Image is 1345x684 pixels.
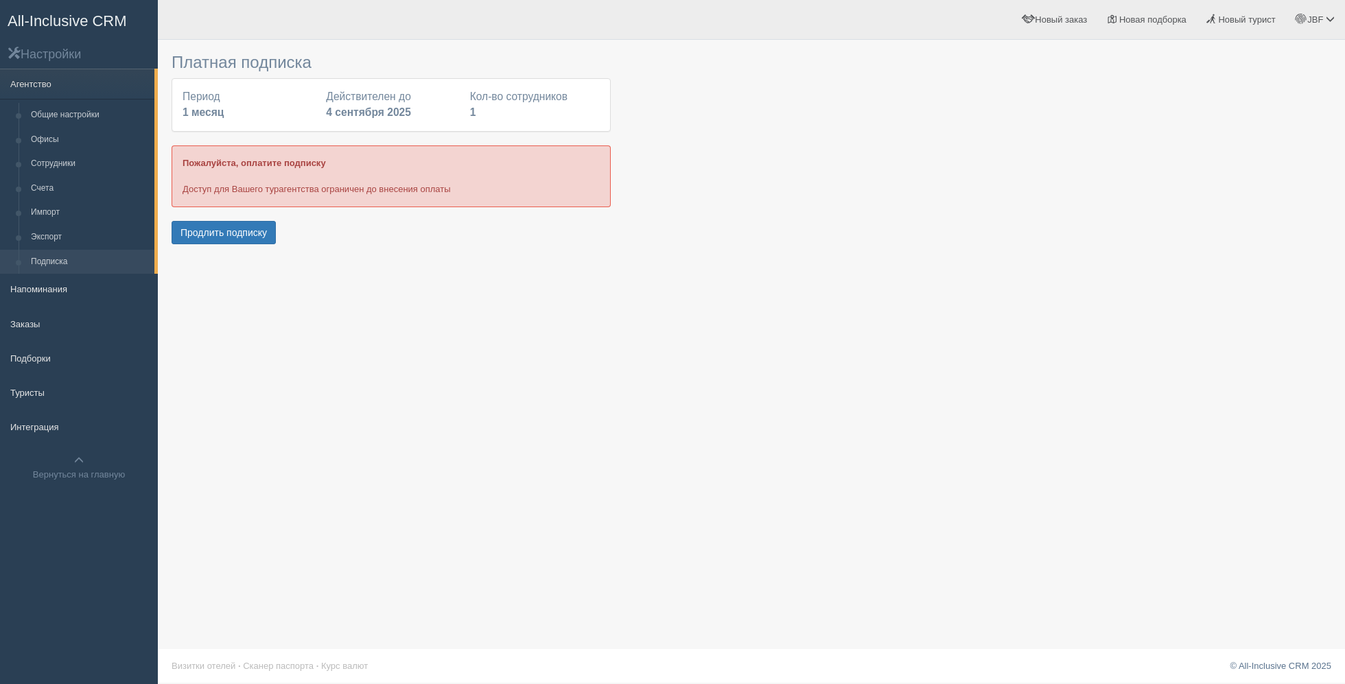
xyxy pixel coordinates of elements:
[25,152,154,176] a: Сотрудники
[463,89,607,121] div: Кол-во сотрудников
[470,106,476,118] b: 1
[172,221,276,244] button: Продлить подписку
[8,12,127,30] span: All-Inclusive CRM
[25,103,154,128] a: Общие настройки
[172,54,611,71] h3: Платная подписка
[25,200,154,225] a: Импорт
[172,145,611,207] div: Доступ для Вашего турагентства ограничен до внесения оплаты
[183,106,224,118] b: 1 месяц
[1,1,157,38] a: All-Inclusive CRM
[326,106,411,118] b: 4 сентября 2025
[238,661,241,671] span: ·
[319,89,463,121] div: Действителен до
[183,158,326,168] b: Пожалуйста, оплатите подписку
[172,661,235,671] a: Визитки отелей
[243,661,314,671] a: Сканер паспорта
[1218,14,1275,25] span: Новый турист
[25,176,154,201] a: Счета
[25,225,154,250] a: Экспорт
[1307,14,1323,25] span: JBF
[25,250,154,274] a: Подписка
[176,89,319,121] div: Период
[321,661,368,671] a: Курс валют
[1119,14,1186,25] span: Новая подборка
[1230,661,1331,671] a: © All-Inclusive CRM 2025
[25,128,154,152] a: Офисы
[1035,14,1087,25] span: Новый заказ
[316,661,319,671] span: ·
